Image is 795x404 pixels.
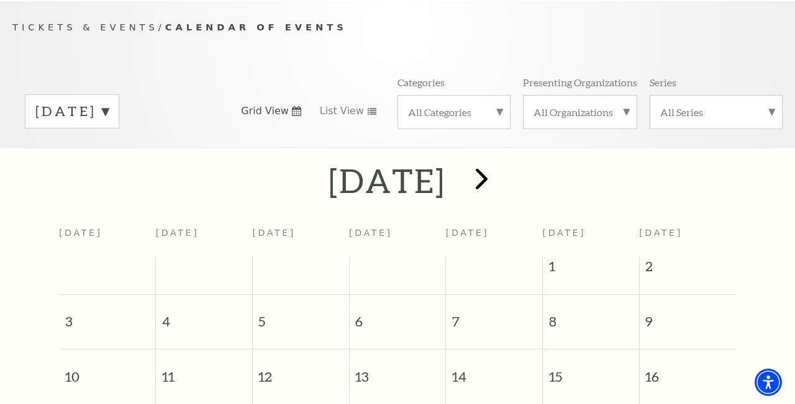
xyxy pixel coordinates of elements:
[252,220,349,257] th: [DATE]
[59,220,156,257] th: [DATE]
[523,76,637,89] p: Presenting Organizations
[156,349,252,392] span: 11
[165,22,347,32] span: Calendar of Events
[543,228,586,238] span: [DATE]
[458,159,503,203] button: next
[59,295,155,338] span: 3
[12,22,158,32] span: Tickets & Events
[156,220,253,257] th: [DATE]
[543,349,639,392] span: 15
[397,76,445,89] p: Categories
[241,104,289,118] span: Grid View
[349,220,446,257] th: [DATE]
[660,105,772,119] label: All Series
[253,295,349,338] span: 5
[446,220,543,257] th: [DATE]
[446,295,542,338] span: 7
[755,369,782,396] div: Accessibility Menu
[253,349,349,392] span: 12
[640,257,736,282] span: 2
[12,20,783,35] p: /
[543,295,639,338] span: 8
[350,295,446,338] span: 6
[59,349,155,392] span: 10
[640,349,736,392] span: 16
[350,349,446,392] span: 13
[650,76,676,89] p: Series
[156,295,252,338] span: 4
[320,104,364,118] span: List View
[640,295,736,338] span: 9
[329,161,446,200] h2: [DATE]
[534,105,627,119] label: All Organizations
[543,257,639,282] span: 1
[446,349,542,392] span: 14
[639,228,683,238] span: [DATE]
[408,105,500,119] label: All Categories
[35,102,109,121] label: [DATE]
